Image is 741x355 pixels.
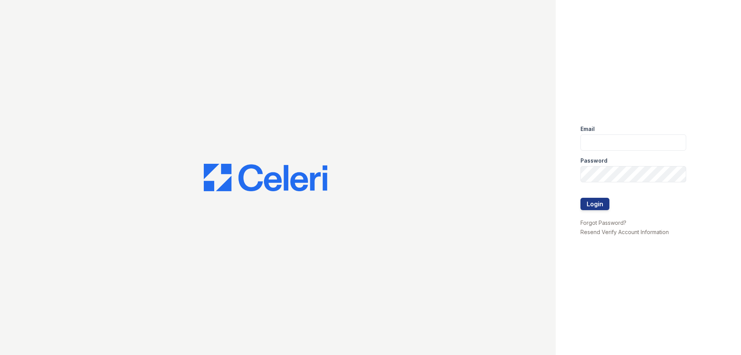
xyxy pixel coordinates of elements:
[580,229,669,235] a: Resend Verify Account Information
[580,157,607,165] label: Password
[580,125,595,133] label: Email
[580,219,626,226] a: Forgot Password?
[204,164,327,192] img: CE_Logo_Blue-a8612792a0a2168367f1c8372b55b34899dd931a85d93a1a3d3e32e68fde9ad4.png
[580,198,609,210] button: Login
